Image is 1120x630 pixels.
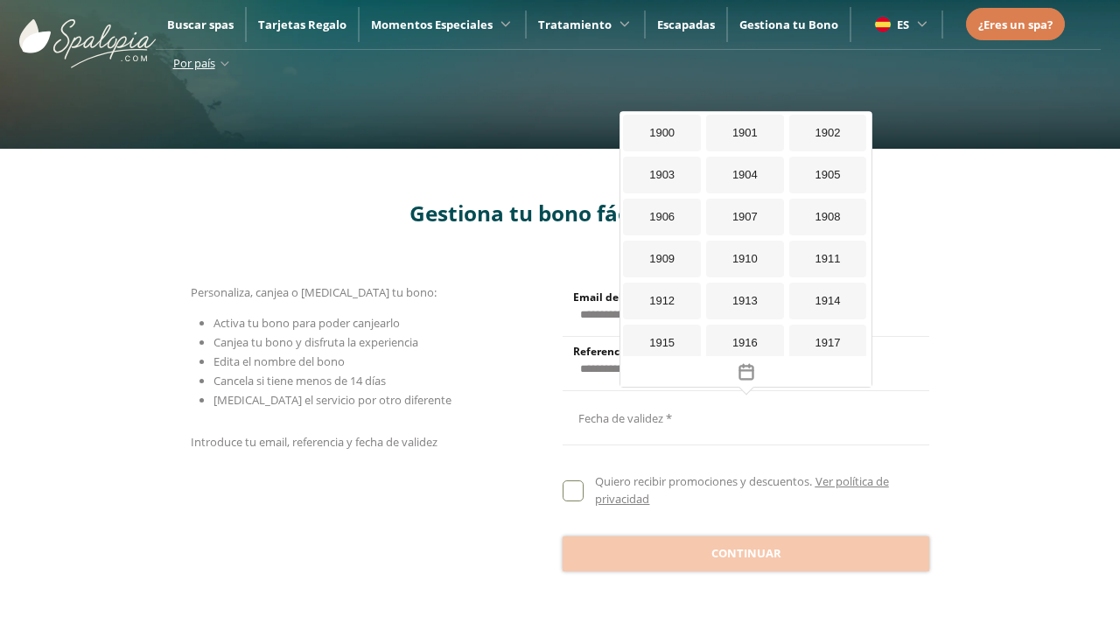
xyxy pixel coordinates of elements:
a: Tarjetas Regalo [258,17,346,32]
div: 1917 [789,325,867,361]
span: Activa tu bono para poder canjearlo [213,315,400,331]
span: [MEDICAL_DATA] el servicio por otro diferente [213,392,451,408]
div: 1909 [623,241,701,277]
button: Toggle overlay [620,356,871,387]
div: 1907 [706,199,784,235]
a: ¿Eres un spa? [978,15,1053,34]
a: Gestiona tu Bono [739,17,838,32]
button: Continuar [563,536,929,571]
div: 1904 [706,157,784,193]
a: Escapadas [657,17,715,32]
div: 1908 [789,199,867,235]
div: 1912 [623,283,701,319]
span: Quiero recibir promociones y descuentos. [595,473,812,489]
span: ¿Eres un spa? [978,17,1053,32]
div: 1906 [623,199,701,235]
span: Canjea tu bono y disfruta la experiencia [213,334,418,350]
div: 1913 [706,283,784,319]
span: Gestiona tu bono fácilmente [409,199,710,227]
div: 1901 [706,115,784,151]
span: Cancela si tiene menos de 14 días [213,373,386,388]
div: 1914 [789,283,867,319]
div: 1900 [623,115,701,151]
div: 1915 [623,325,701,361]
span: Por país [173,55,215,71]
div: 1903 [623,157,701,193]
span: Edita el nombre del bono [213,353,345,369]
a: Buscar spas [167,17,234,32]
div: 1910 [706,241,784,277]
div: 1902 [789,115,867,151]
span: Continuar [711,545,781,563]
img: ImgLogoSpalopia.BvClDcEz.svg [19,2,156,68]
span: Introduce tu email, referencia y fecha de validez [191,434,437,450]
a: Ver política de privacidad [595,473,888,507]
div: 1916 [706,325,784,361]
div: 1905 [789,157,867,193]
div: 1911 [789,241,867,277]
span: Personaliza, canjea o [MEDICAL_DATA] tu bono: [191,284,437,300]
